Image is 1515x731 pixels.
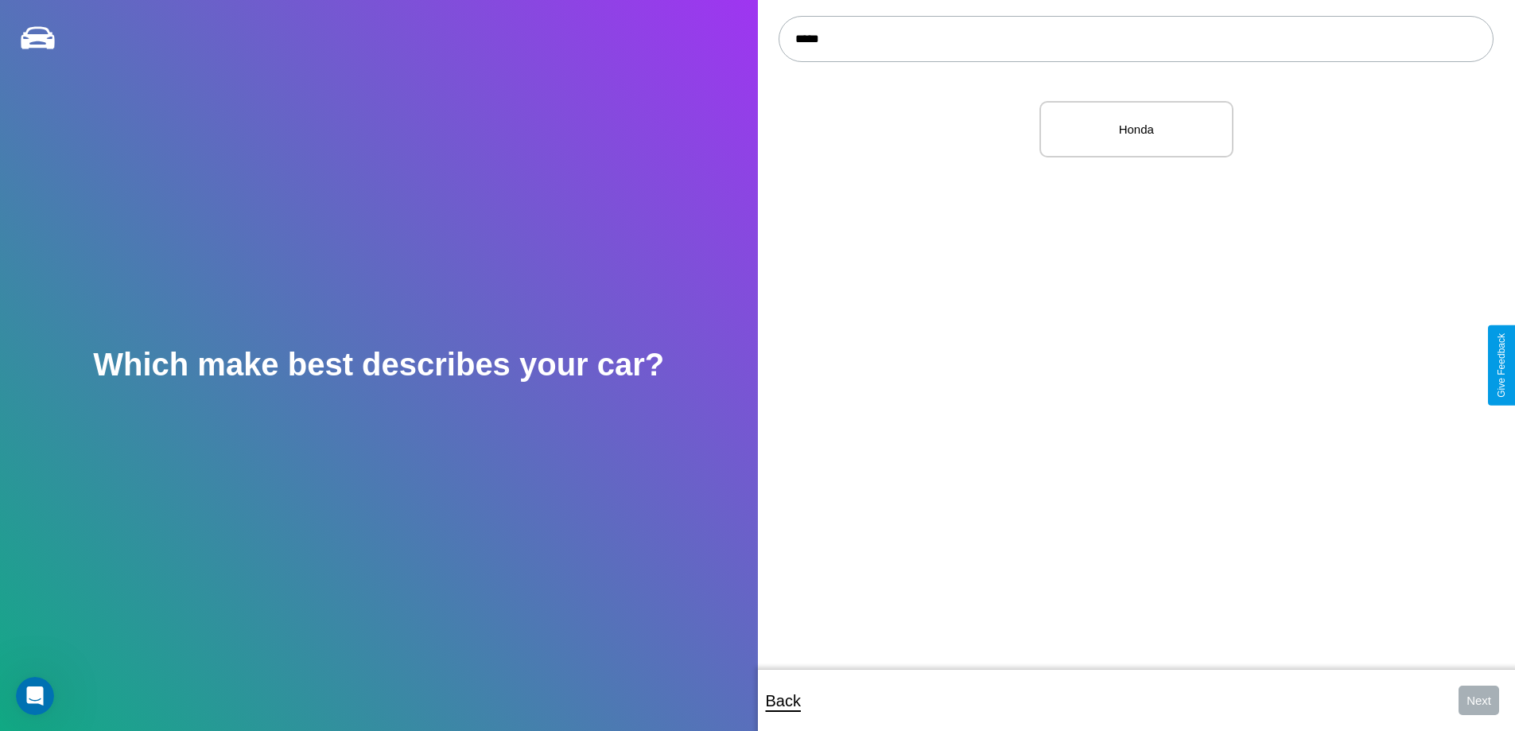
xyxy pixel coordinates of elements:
[1459,686,1499,715] button: Next
[766,686,801,715] p: Back
[16,677,54,715] iframe: Intercom live chat
[93,347,664,383] h2: Which make best describes your car?
[1496,333,1507,398] div: Give Feedback
[1057,119,1216,140] p: Honda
